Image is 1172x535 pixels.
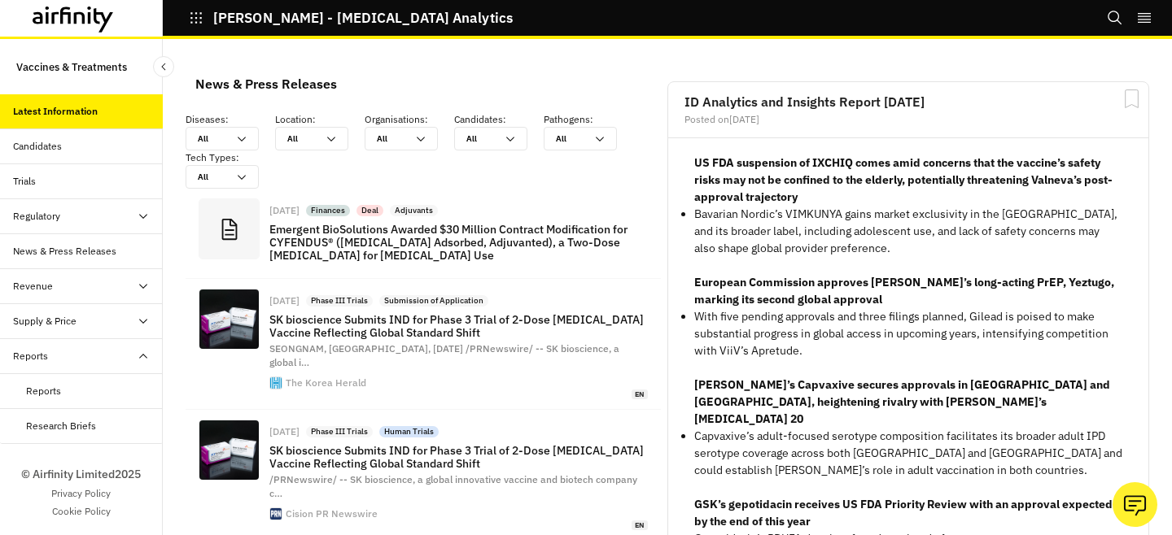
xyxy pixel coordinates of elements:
button: Close Sidebar [153,56,174,77]
button: Search [1107,4,1123,32]
strong: [PERSON_NAME]’s Capvaxive secures approvals in [GEOGRAPHIC_DATA] and [GEOGRAPHIC_DATA], heighteni... [694,377,1110,426]
button: [PERSON_NAME] - [MEDICAL_DATA] Analytics [189,4,513,32]
div: Reports [13,349,48,363]
svg: Bookmark Report [1122,89,1142,109]
p: Finances [311,205,345,216]
p: Phase III Trials [311,426,368,437]
a: Privacy Policy [51,486,111,501]
a: [DATE]FinancesDealAdjuvantsEmergent BioSolutions Awarded $30 Million Contract Modification for CY... [186,189,661,279]
strong: US FDA suspension of IXCHIQ comes amid concerns that the vaccine’s safety risks may not be confin... [694,155,1113,204]
div: Latest Information [13,104,98,119]
div: News & Press Releases [195,72,337,96]
p: Vaccines & Treatments [16,52,127,81]
p: With five pending approvals and three filings planned, Gilead is poised to make substantial progr... [694,308,1122,359]
p: SK bioscience Submits IND for Phase 3 Trial of 2-Dose [MEDICAL_DATA] Vaccine Reflecting Global St... [269,313,648,339]
strong: GSK’s gepotidacin receives US FDA Priority Review with an approval expected by the end of this year [694,497,1113,528]
p: Tech Types : [186,150,275,165]
div: [DATE] [269,206,300,215]
span: en [632,520,648,531]
div: News & Press Releases [13,244,116,259]
p: Deal [361,205,378,216]
h2: ID Analytics and Insights Report [DATE] [684,95,1132,108]
p: Pathogens : [544,112,633,127]
strong: European Commission approves [PERSON_NAME]’s long-acting PrEP, Yeztugo, marking its second global... [694,275,1114,307]
button: Ask our analysts [1113,482,1157,527]
p: Capvaxive’s adult-focused serotype composition facilitates its broader adult IPD serotype coverag... [694,428,1122,479]
a: Cookie Policy [52,504,111,519]
p: Human Trials [384,426,434,437]
p: Candidates : [454,112,544,127]
div: Trials [13,174,36,189]
img: favicon.ico [270,377,282,389]
div: [DATE] [269,427,300,437]
p: Phase III Trials [311,295,368,307]
img: 2019-Q4-PRN-Icon-32-32.png [270,508,282,520]
p: Bavarian Nordic’s VIMKUNYA gains market exclusivity in the [GEOGRAPHIC_DATA], and its broader lab... [694,206,1122,257]
div: Posted on [DATE] [684,115,1132,124]
span: SEONGNAM, [GEOGRAPHIC_DATA], [DATE] /PRNewswire/ -- SK bioscience, a global i … [269,342,619,368]
img: AEN2202509022020032471.b459d04faf63477686d7c060ce4740fe_T1.jpg [199,289,259,349]
div: The Korea Herald [286,378,366,388]
p: Location : [275,112,365,127]
p: Adjuvants [395,205,433,216]
div: Supply & Price [13,314,77,328]
div: Revenue [13,279,53,294]
div: Cision PR Newswire [286,509,378,519]
div: [DATE] [269,296,300,306]
p: Organisations : [365,112,454,127]
p: © Airfinity Limited 2025 [21,466,141,483]
a: [DATE]Phase III TrialsSubmission of ApplicationSK bioscience Submits IND for Phase 3 Trial of 2-D... [186,279,661,410]
p: Diseases : [186,112,275,127]
span: /PRNewswire/ -- SK bioscience, a global innovative vaccine and biotech company c … [269,473,637,499]
div: Reports [26,384,61,398]
div: Candidates [13,139,62,154]
p: SK bioscience Submits IND for Phase 3 Trial of 2-Dose [MEDICAL_DATA] Vaccine Reflecting Global St... [269,444,648,470]
div: Research Briefs [26,419,96,433]
p: Submission of Application [384,295,483,307]
p: [PERSON_NAME] - [MEDICAL_DATA] Analytics [213,11,513,25]
div: Regulatory [13,209,60,224]
p: Emergent BioSolutions Awarded $30 Million Contract Modification for CYFENDUS® ([MEDICAL_DATA] Ads... [269,223,648,262]
span: en [632,389,648,400]
img: SKYVaricella_Exports.jpg [199,420,259,480]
